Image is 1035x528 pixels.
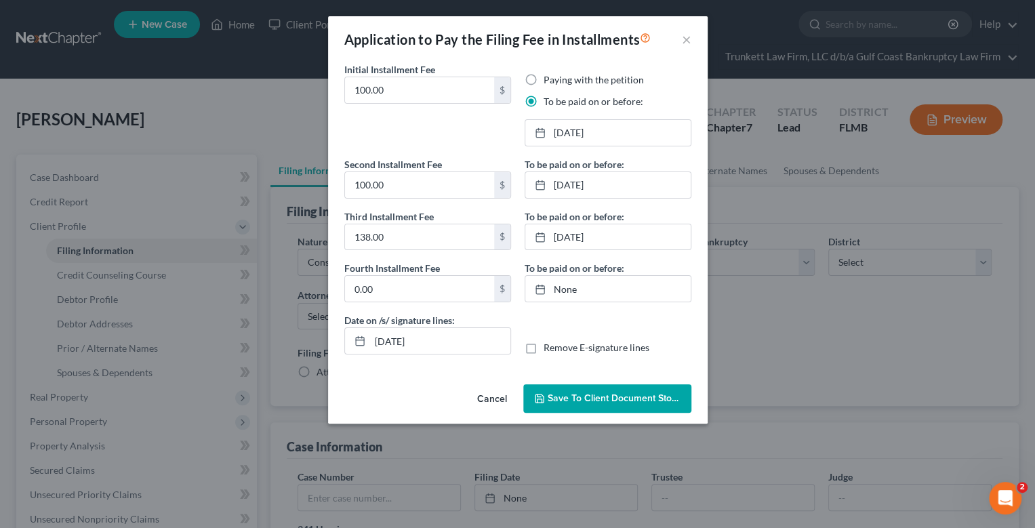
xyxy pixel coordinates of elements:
[525,172,691,198] a: [DATE]
[344,30,651,49] div: Application to Pay the Filing Fee in Installments
[525,276,691,302] a: None
[525,224,691,250] a: [DATE]
[344,157,442,171] label: Second Installment Fee
[525,209,624,224] label: To be paid on or before:
[682,31,691,47] button: ×
[344,261,440,275] label: Fourth Installment Fee
[466,386,518,413] button: Cancel
[523,384,691,413] button: Save to Client Document Storage
[548,392,691,404] span: Save to Client Document Storage
[525,157,624,171] label: To be paid on or before:
[344,313,455,327] label: Date on /s/ signature lines:
[370,328,510,354] input: MM/DD/YYYY
[494,77,510,103] div: $
[525,261,624,275] label: To be paid on or before:
[344,62,435,77] label: Initial Installment Fee
[345,224,494,250] input: 0.00
[544,95,643,108] label: To be paid on or before:
[525,120,691,146] a: [DATE]
[344,209,434,224] label: Third Installment Fee
[544,73,644,87] label: Paying with the petition
[494,276,510,302] div: $
[1017,482,1028,493] span: 2
[544,341,649,354] label: Remove E-signature lines
[345,276,494,302] input: 0.00
[494,172,510,198] div: $
[989,482,1021,514] iframe: Intercom live chat
[345,172,494,198] input: 0.00
[494,224,510,250] div: $
[345,77,494,103] input: 0.00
